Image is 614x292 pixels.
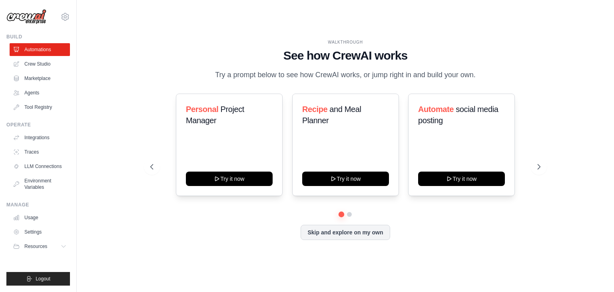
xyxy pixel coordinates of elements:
[6,9,46,24] img: Logo
[24,243,47,250] span: Resources
[10,240,70,253] button: Resources
[36,276,50,282] span: Logout
[211,69,480,81] p: Try a prompt below to see how CrewAI works, or jump right in and build your own.
[302,105,327,114] span: Recipe
[10,160,70,173] a: LLM Connections
[6,34,70,40] div: Build
[186,105,244,125] span: Project Manager
[6,202,70,208] div: Manage
[10,174,70,194] a: Environment Variables
[10,58,70,70] a: Crew Studio
[186,172,273,186] button: Try it now
[302,105,361,125] span: and Meal Planner
[6,272,70,286] button: Logout
[6,122,70,128] div: Operate
[418,105,498,125] span: social media posting
[10,146,70,158] a: Traces
[10,226,70,238] a: Settings
[301,225,390,240] button: Skip and explore on my own
[418,105,454,114] span: Automate
[10,211,70,224] a: Usage
[150,48,540,63] h1: See how CrewAI works
[302,172,389,186] button: Try it now
[186,105,218,114] span: Personal
[10,131,70,144] a: Integrations
[10,43,70,56] a: Automations
[150,39,540,45] div: WALKTHROUGH
[10,101,70,114] a: Tool Registry
[10,86,70,99] a: Agents
[10,72,70,85] a: Marketplace
[418,172,505,186] button: Try it now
